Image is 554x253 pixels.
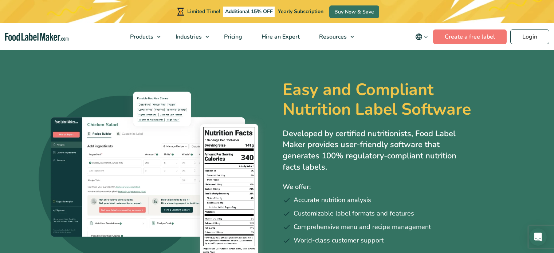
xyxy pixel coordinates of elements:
[128,33,154,41] span: Products
[294,222,431,232] span: Comprehensive menu and recipe management
[294,195,371,205] span: Accurate nutrition analysis
[121,23,164,50] a: Products
[294,209,414,218] span: Customizable label formats and features
[215,23,250,50] a: Pricing
[433,29,507,44] a: Create a free label
[166,23,213,50] a: Industries
[529,228,547,246] div: Open Intercom Messenger
[187,8,220,15] span: Limited Time!
[278,8,323,15] span: Yearly Subscription
[294,236,384,245] span: World-class customer support
[310,23,358,50] a: Resources
[222,33,243,41] span: Pricing
[252,23,308,50] a: Hire an Expert
[283,182,516,192] p: We offer:
[283,80,499,119] h1: Easy and Compliant Nutrition Label Software
[223,7,275,17] span: Additional 15% OFF
[259,33,300,41] span: Hire an Expert
[283,128,472,173] p: Developed by certified nutritionists, Food Label Maker provides user-friendly software that gener...
[173,33,203,41] span: Industries
[329,5,379,18] a: Buy Now & Save
[317,33,347,41] span: Resources
[510,29,549,44] a: Login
